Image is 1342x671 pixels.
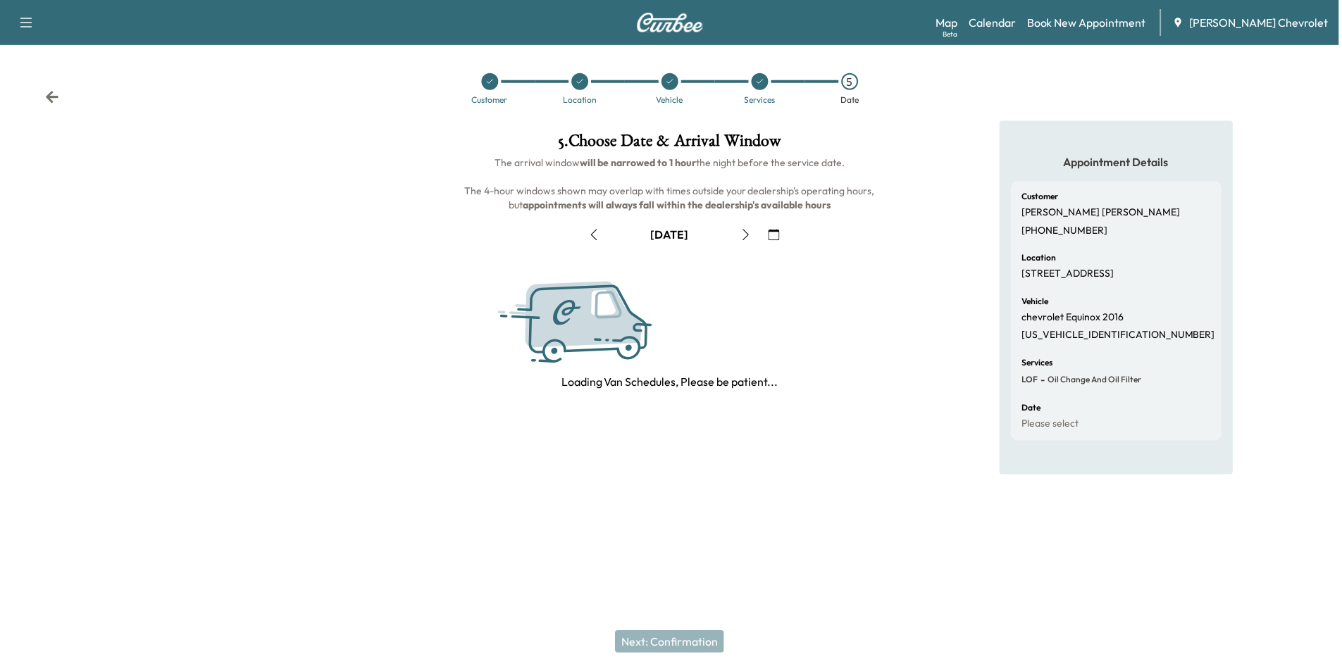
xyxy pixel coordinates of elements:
h6: Services [1024,359,1055,368]
div: Beta [945,29,959,39]
b: appointments will always fall within the dealership's available hours [524,199,833,212]
h6: Vehicle [1024,298,1051,306]
h6: Date [1024,404,1043,413]
a: MapBeta [938,14,959,31]
div: Back [45,90,59,104]
p: Please select [1024,418,1081,431]
h6: Location [1024,254,1059,263]
b: will be narrowed to 1 hour [581,157,698,170]
div: [DATE] [652,227,690,243]
p: [PHONE_NUMBER] [1024,225,1110,238]
p: chevrolet Equinox 2016 [1024,312,1126,325]
p: [STREET_ADDRESS] [1024,268,1117,281]
div: Vehicle [658,96,685,104]
span: LOF [1024,375,1040,386]
div: Date [843,96,861,104]
span: Oil Change and Oil Filter [1048,375,1144,386]
span: The arrival window the night before the service date. The 4-hour windows shown may overlap with t... [466,157,878,212]
p: [PERSON_NAME] [PERSON_NAME] [1024,207,1183,220]
span: - [1040,373,1048,387]
img: Curbee Logo [638,13,705,32]
a: Book New Appointment [1029,14,1148,31]
img: Curbee Service.svg [492,269,709,381]
h1: 5 . Choose Date & Arrival Window [459,132,883,156]
p: Loading Van Schedules, Please be patient... [563,374,780,391]
div: Services [746,96,777,104]
div: Customer [473,96,509,104]
span: [PERSON_NAME] Chevrolet [1192,14,1331,31]
a: Calendar [971,14,1018,31]
h6: Customer [1024,193,1061,201]
div: 5 [843,73,860,90]
div: Location [564,96,598,104]
h5: Appointment Details [1013,155,1224,170]
p: [US_VEHICLE_IDENTIFICATION_NUMBER] [1024,330,1218,342]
